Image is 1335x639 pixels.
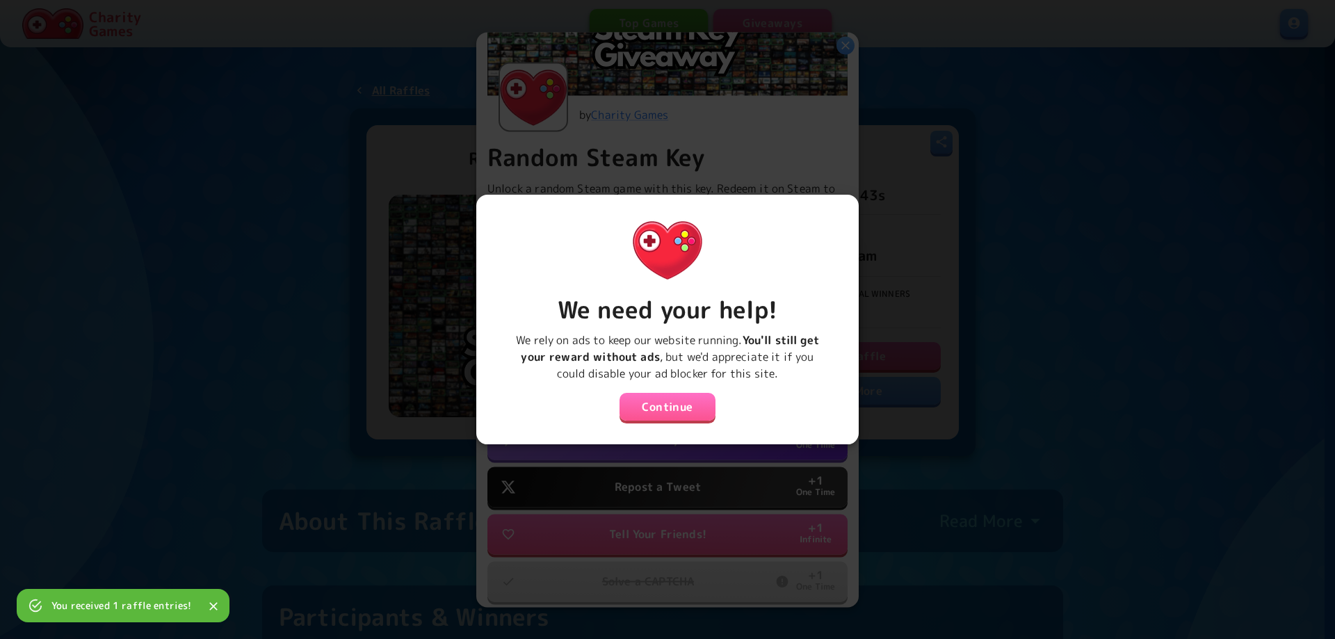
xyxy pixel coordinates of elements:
button: Continue [620,393,715,421]
b: You'll still get your reward without ads [521,332,818,364]
img: Charity.Games [623,206,712,295]
button: Close [203,596,224,617]
p: We rely on ads to keep our website running. , but we'd appreciate it if you could disable your ad... [487,332,848,382]
div: You received 1 raffle entries! [51,593,192,618]
strong: We need your help! [558,293,778,326]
